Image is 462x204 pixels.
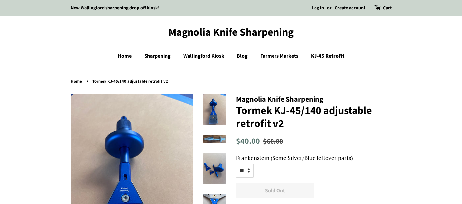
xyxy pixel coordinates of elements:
a: Magnolia Knife Sharpening [71,26,392,39]
span: Sold Out [265,187,285,194]
a: Home [118,49,138,63]
a: Create account [335,5,365,11]
button: Sold Out [236,183,314,199]
a: Blog [232,49,254,63]
a: KJ-45 Retrofit [306,49,344,63]
span: › [86,77,90,85]
img: Tormek KJ-45/140 adjustable retrofit v2 [203,153,226,184]
a: Sharpening [139,49,177,63]
h1: Tormek KJ-45/140 adjustable retrofit v2 [236,104,392,130]
nav: breadcrumbs [71,78,392,85]
a: Cart [383,4,392,12]
a: New Wallingford sharpening drop off kiosk! [71,5,160,11]
a: Log in [312,5,324,11]
label: Frankenstein (Some Silver/Blue leftover parts) [236,153,392,163]
img: Tormek KJ-45/140 adjustable retrofit v2 [203,135,226,143]
img: Tormek KJ-45/140 adjustable retrofit v2 [203,94,226,125]
li: or [327,4,332,12]
span: $40.00 [236,136,260,147]
a: Farmers Markets [255,49,305,63]
s: $60.00 [263,136,283,147]
span: Tormek KJ-45/140 adjustable retrofit v2 [92,78,170,84]
a: Wallingford Kiosk [178,49,231,63]
span: Magnolia Knife Sharpening [236,94,323,105]
a: Home [71,78,84,84]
